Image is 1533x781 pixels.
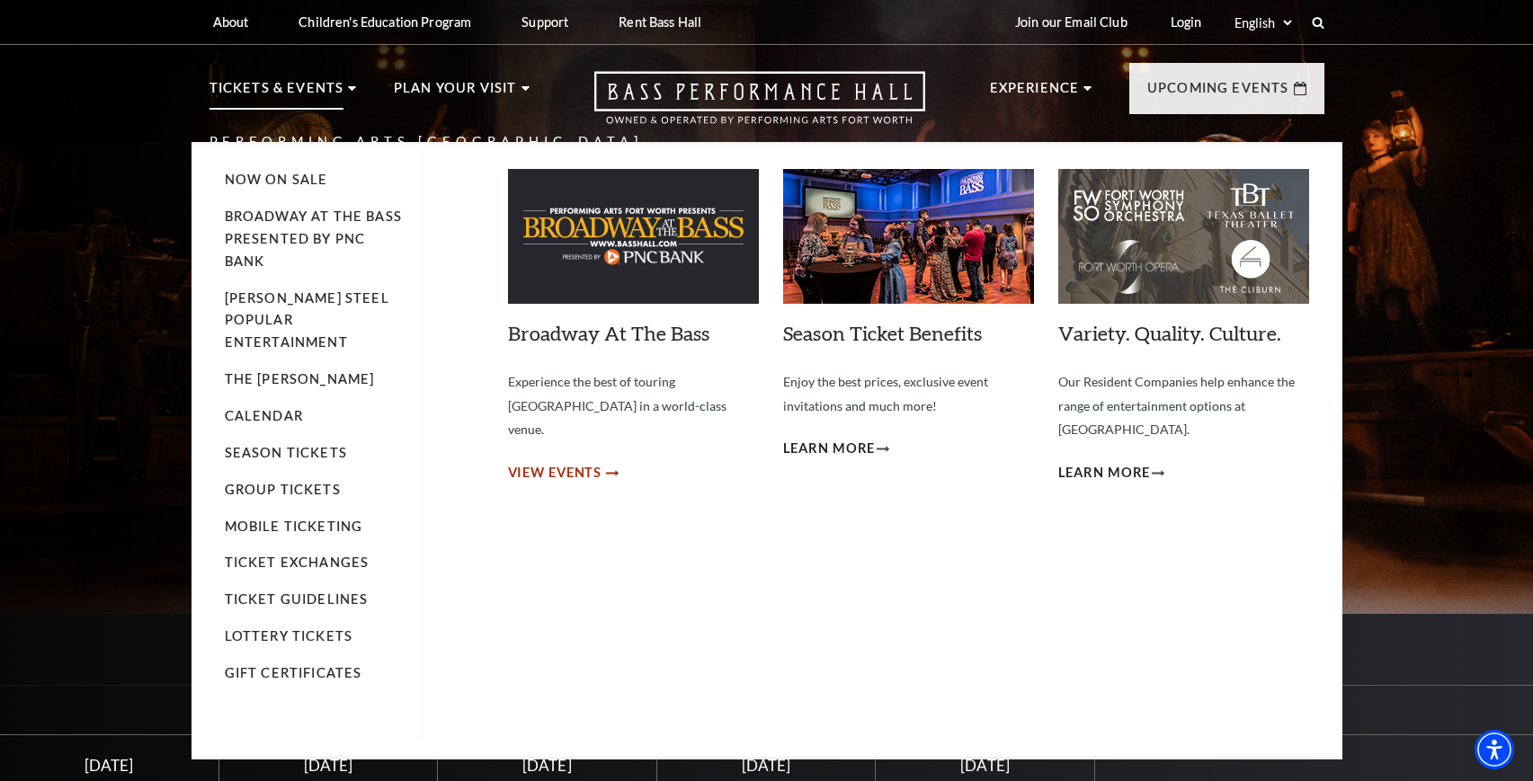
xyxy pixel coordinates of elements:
a: View Events [508,462,617,484]
p: Support [521,14,568,30]
a: Now On Sale [225,172,328,187]
img: Season Ticket Benefits [783,169,1034,304]
div: [DATE] [897,756,1073,775]
div: [DATE] [240,756,415,775]
p: Rent Bass Hall [619,14,701,30]
p: Upcoming Events [1147,77,1289,110]
select: Select: [1231,14,1295,31]
div: [DATE] [678,756,853,775]
a: Mobile Ticketing [225,519,363,534]
a: Group Tickets [225,482,341,497]
a: Lottery Tickets [225,628,353,643]
img: Variety. Quality. Culture. [1058,169,1309,304]
a: Variety. Quality. Culture. [1058,321,1281,345]
a: Ticket Guidelines [225,591,369,607]
p: Experience [990,77,1080,110]
p: Our Resident Companies help enhance the range of entertainment options at [GEOGRAPHIC_DATA]. [1058,370,1309,442]
a: Broadway At The Bass presented by PNC Bank [225,209,402,269]
p: Enjoy the best prices, exclusive event invitations and much more! [783,370,1034,418]
span: Learn More [1058,462,1151,484]
a: Open this option [530,71,990,142]
span: View Events [508,462,602,484]
a: Season Ticket Benefits [783,321,982,345]
p: Plan Your Visit [394,77,517,110]
a: The [PERSON_NAME] [225,371,375,386]
a: [PERSON_NAME] Steel Popular Entertainment [225,290,389,351]
a: Season Tickets [225,445,347,460]
span: Learn More [783,438,876,460]
a: Learn More Season Ticket Benefits [783,438,890,460]
p: Tickets & Events [209,77,344,110]
a: Gift Certificates [225,665,362,680]
div: Accessibility Menu [1475,730,1514,769]
p: Experience the best of touring [GEOGRAPHIC_DATA] in a world-class venue. [508,370,759,442]
a: Broadway At The Bass [508,321,709,345]
p: Children's Education Program [299,14,471,30]
a: Learn More Variety. Quality. Culture. [1058,462,1165,484]
p: About [213,14,249,30]
div: [DATE] [22,756,197,775]
div: [DATE] [459,756,635,775]
img: Broadway At The Bass [508,169,759,304]
a: Calendar [225,408,303,423]
a: Ticket Exchanges [225,555,370,570]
